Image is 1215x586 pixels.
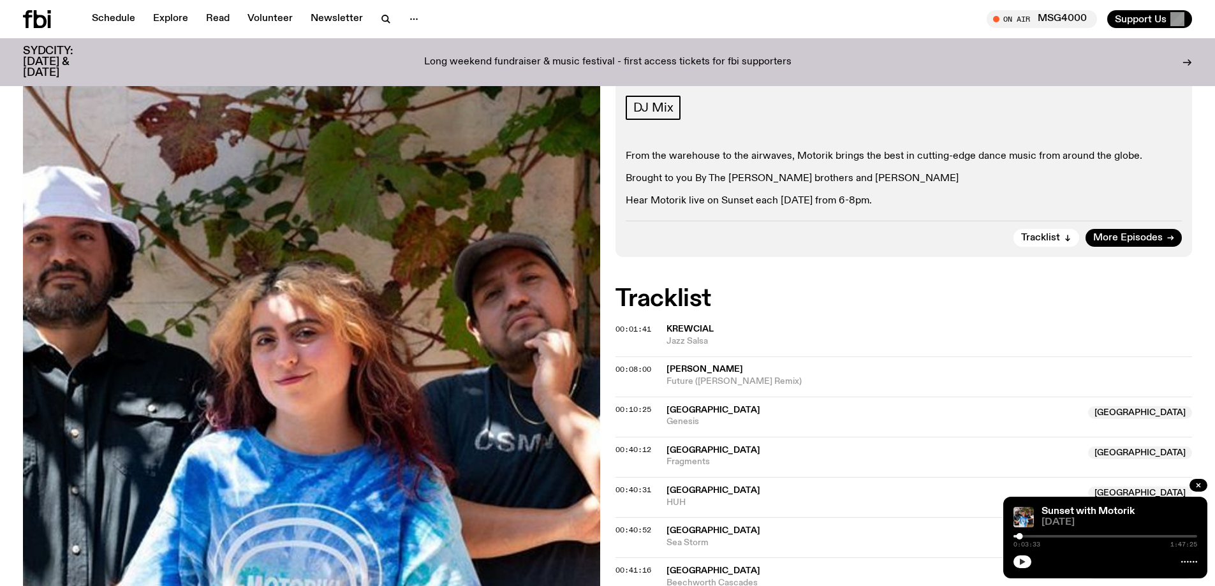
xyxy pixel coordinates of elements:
span: Fragments [666,456,1081,468]
h3: SYDCITY: [DATE] & [DATE] [23,46,105,78]
a: Read [198,10,237,28]
button: 00:10:25 [615,406,651,413]
span: Jazz Salsa [666,335,1193,348]
p: Brought to you By The [PERSON_NAME] brothers and [PERSON_NAME] [626,173,1182,185]
span: Support Us [1115,13,1167,25]
button: 00:40:12 [615,446,651,453]
span: [GEOGRAPHIC_DATA] [666,486,760,495]
span: 00:41:16 [615,565,651,575]
a: Sunset with Motorik [1042,506,1135,516]
a: Volunteer [240,10,300,28]
button: 00:40:31 [615,487,651,494]
button: 00:41:16 [615,567,651,574]
button: Tracklist [1013,229,1079,247]
a: Schedule [84,10,143,28]
a: Explore [145,10,196,28]
span: [GEOGRAPHIC_DATA] [666,526,760,535]
span: Genesis [666,416,1081,428]
button: 00:01:41 [615,326,651,333]
a: Newsletter [303,10,371,28]
p: From the warehouse to the airwaves, Motorik brings the best in cutting-edge dance music from arou... [626,150,1182,163]
span: 00:08:00 [615,364,651,374]
span: Krewcial [666,325,714,333]
span: HUH [666,497,1081,509]
a: More Episodes [1086,229,1182,247]
span: More Episodes [1093,233,1163,243]
span: 00:40:12 [615,444,651,455]
a: DJ Mix [626,96,681,120]
h2: Tracklist [615,288,1193,311]
span: [GEOGRAPHIC_DATA] [1088,406,1192,419]
span: [GEOGRAPHIC_DATA] [666,446,760,455]
span: 1:47:25 [1170,541,1197,548]
span: [GEOGRAPHIC_DATA] [666,406,760,414]
span: [PERSON_NAME] [666,365,743,374]
span: 0:03:33 [1013,541,1040,548]
p: Hear Motorik live on Sunset each [DATE] from 6-8pm. [626,195,1182,207]
span: 00:40:52 [615,525,651,535]
p: Long weekend fundraiser & music festival - first access tickets for fbi supporters [424,57,792,68]
span: 00:10:25 [615,404,651,414]
span: [DATE] [1042,518,1197,527]
span: Future ([PERSON_NAME] Remix) [666,376,1193,388]
img: Andrew, Reenie, and Pat stand in a row, smiling at the camera, in dappled light with a vine leafe... [1013,507,1034,527]
span: 00:01:41 [615,324,651,334]
button: On AirMSG4000 [987,10,1097,28]
span: [GEOGRAPHIC_DATA] [1088,446,1192,459]
button: Support Us [1107,10,1192,28]
span: Tracklist [1021,233,1060,243]
span: 00:40:31 [615,485,651,495]
span: [GEOGRAPHIC_DATA] [1088,487,1192,499]
span: Sea Storm [666,537,1081,549]
span: [GEOGRAPHIC_DATA] [666,566,760,575]
button: 00:40:52 [615,527,651,534]
button: 00:08:00 [615,366,651,373]
span: DJ Mix [633,101,674,115]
